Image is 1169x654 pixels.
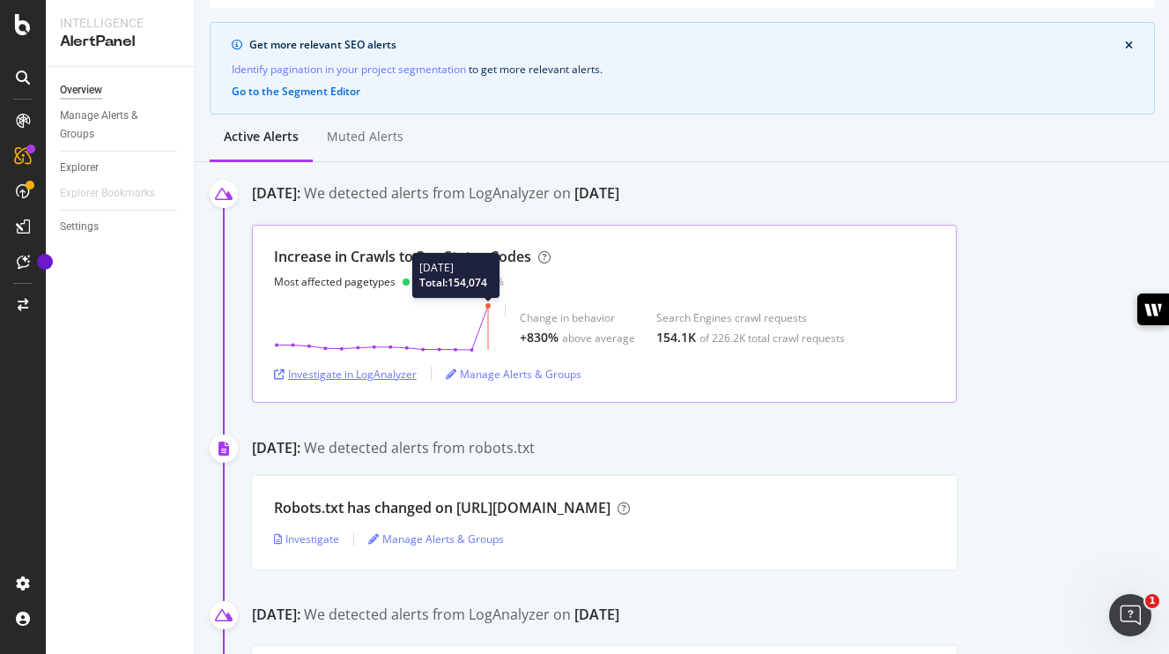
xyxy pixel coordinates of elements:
div: subdomain/* [413,274,480,289]
div: info banner [210,22,1155,115]
div: Most affected pagetypes [274,274,396,289]
div: [DATE]: [252,183,300,207]
button: Investigate in LogAnalyzer [274,360,417,388]
div: [DATE] [574,605,619,625]
div: [DATE] [574,183,619,204]
button: Manage Alerts & Groups [368,525,504,554]
iframe: Intercom live chat [1109,594,1151,636]
div: [DATE]: [252,438,300,458]
a: Settings [60,218,182,236]
div: Overview [60,81,102,100]
button: Manage Alerts & Groups [446,360,581,388]
a: Investigate [274,531,339,546]
a: Investigate in LogAnalyzer [274,367,417,382]
div: Muted alerts [327,128,403,145]
div: Search Engines crawl requests [656,310,845,325]
div: Get more relevant SEO alerts [249,37,1125,53]
div: Manage Alerts & Groups [60,107,166,144]
a: Manage Alerts & Groups [60,107,182,144]
div: [DATE]: [252,605,300,628]
span: 1 [1145,594,1159,608]
a: Manage Alerts & Groups [446,367,581,382]
div: Intelligence [60,14,181,32]
div: +830% [520,329,559,346]
a: Explorer Bookmarks [60,184,173,203]
button: Investigate [274,525,339,554]
a: Overview [60,81,182,100]
div: Active alerts [224,128,299,145]
a: Manage Alerts & Groups [368,531,504,546]
div: We detected alerts from LogAnalyzer on [304,183,619,207]
div: AlertPanel [60,32,181,52]
a: Identify pagination in your project segmentation [232,60,466,78]
div: Explorer Bookmarks [60,184,155,203]
div: Explorer [60,159,99,177]
div: above average [562,331,635,346]
div: Increase in Crawls to 3xx Status Codes [274,247,531,267]
div: We detected alerts from LogAnalyzer on [304,605,619,628]
div: Tooltip anchor [37,254,53,270]
button: Go to the Segment Editor [232,85,360,98]
div: 97% [413,274,504,289]
button: close banner [1121,36,1137,56]
div: We detected alerts from robots.txt [304,438,535,458]
div: of 226.2K total crawl requests [699,331,845,346]
div: Settings [60,218,99,236]
div: Robots.txt has changed on [URL][DOMAIN_NAME] [274,498,610,518]
div: to get more relevant alerts . [232,60,1133,78]
div: 154.1K [656,329,696,346]
div: Change in behavior [520,310,635,325]
a: Explorer [60,159,182,177]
